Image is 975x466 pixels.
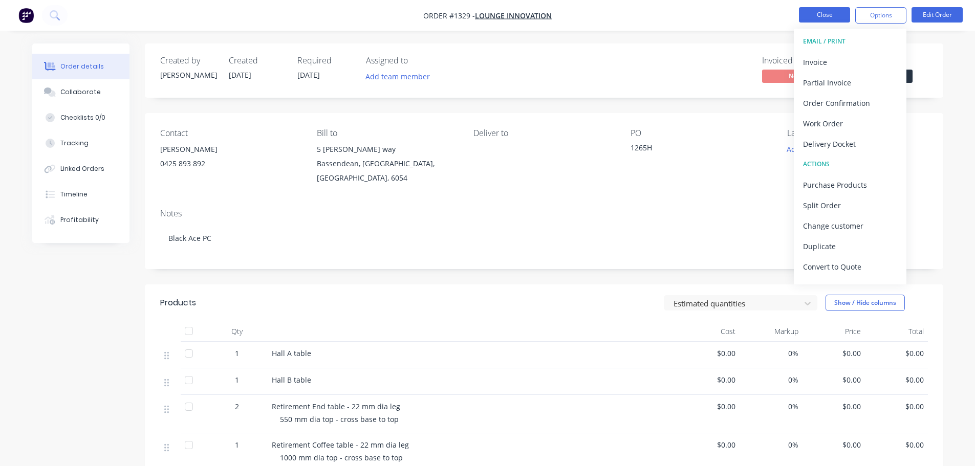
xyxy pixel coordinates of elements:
div: PO [631,128,771,138]
button: Profitability [32,207,129,233]
span: $0.00 [869,439,924,450]
span: [DATE] [297,70,320,80]
span: $0.00 [681,374,736,385]
div: [PERSON_NAME]0425 893 892 [160,142,300,175]
span: $0.00 [807,401,861,412]
div: Change customer [803,218,897,233]
button: Timeline [32,182,129,207]
div: Linked Orders [60,164,104,173]
div: EMAIL / PRINT [803,35,897,48]
div: Black Ace PC [160,223,928,254]
div: Created [229,56,285,65]
div: ACTIONS [803,158,897,171]
span: Hall B table [272,375,311,385]
span: [DATE] [229,70,251,80]
span: $0.00 [869,348,924,359]
span: Retirement End table - 22 mm dia leg [272,402,400,411]
span: Hall A table [272,348,311,358]
button: Options [855,7,906,24]
div: Products [160,297,196,309]
div: Duplicate [803,239,897,254]
img: Factory [18,8,34,23]
div: Timeline [60,190,88,199]
span: 1 [235,348,239,359]
div: Profitability [60,215,99,225]
button: Checklists 0/0 [32,105,129,130]
span: $0.00 [807,348,861,359]
a: Lounge Innovation [475,11,552,20]
div: Cost [677,321,740,342]
div: Partial Invoice [803,75,897,90]
div: Work Order [803,116,897,131]
div: Deliver to [473,128,614,138]
button: Order details [32,54,129,79]
div: Required [297,56,354,65]
div: Notes [160,209,928,218]
div: 0425 893 892 [160,157,300,171]
div: Convert to Quote [803,259,897,274]
div: Markup [740,321,803,342]
div: 1265H [631,142,759,157]
button: Collaborate [32,79,129,105]
div: Price [803,321,865,342]
div: Split Order [803,198,897,213]
div: Labels [787,128,927,138]
span: Retirement Coffee table - 22 mm dia leg [272,440,409,450]
span: $0.00 [869,374,924,385]
div: Total [865,321,928,342]
div: Delivery Docket [803,137,897,151]
button: Add labels [782,142,829,156]
div: Created by [160,56,216,65]
div: Invoiced [762,56,839,65]
button: Close [799,7,850,23]
div: Bassendean, [GEOGRAPHIC_DATA], [GEOGRAPHIC_DATA], 6054 [317,157,457,185]
span: 1 [235,439,239,450]
div: Contact [160,128,300,138]
div: Checklists 0/0 [60,113,105,122]
div: 5 [PERSON_NAME] wayBassendean, [GEOGRAPHIC_DATA], [GEOGRAPHIC_DATA], 6054 [317,142,457,185]
span: 1 [235,374,239,385]
span: $0.00 [681,439,736,450]
span: $0.00 [807,374,861,385]
button: Show / Hide columns [826,295,905,311]
div: Tracking [60,139,89,148]
div: Qty [206,321,268,342]
button: Add team member [366,70,436,83]
span: 0% [744,348,798,359]
span: 0% [744,374,798,385]
span: 1000 mm dia top - cross base to top [280,453,403,462]
div: [PERSON_NAME] [160,70,216,80]
span: No [762,70,824,82]
div: Purchase Products [803,177,897,192]
span: 2 [235,401,239,412]
button: Edit Order [912,7,963,23]
span: 0% [744,401,798,412]
span: $0.00 [869,401,924,412]
span: $0.00 [681,348,736,359]
button: Tracking [32,130,129,156]
span: 550 mm dia top - cross base to top [280,414,399,424]
div: 5 [PERSON_NAME] way [317,142,457,157]
span: Order #1329 - [423,11,475,20]
div: Bill to [317,128,457,138]
div: Invoice [803,55,897,70]
button: Linked Orders [32,156,129,182]
div: Order details [60,62,104,71]
div: Assigned to [366,56,468,65]
span: 0% [744,439,798,450]
button: Add team member [360,70,435,83]
span: $0.00 [681,401,736,412]
div: Archive [803,280,897,295]
div: Order Confirmation [803,96,897,110]
span: $0.00 [807,439,861,450]
div: Collaborate [60,87,101,97]
div: [PERSON_NAME] [160,142,300,157]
